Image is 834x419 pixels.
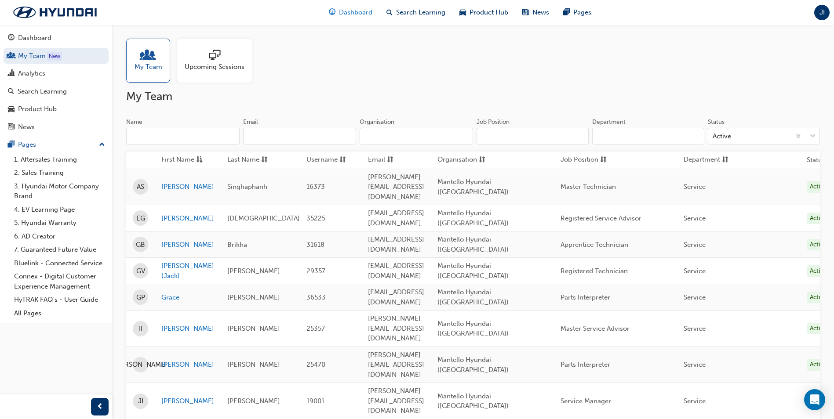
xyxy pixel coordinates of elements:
[561,155,598,166] span: Job Position
[177,39,259,83] a: Upcoming Sessions
[437,155,477,166] span: Organisation
[4,65,109,82] a: Analytics
[810,131,816,142] span: down-icon
[161,324,214,334] a: [PERSON_NAME]
[227,361,280,368] span: [PERSON_NAME]
[4,137,109,153] button: Pages
[306,267,325,275] span: 29357
[477,128,589,144] input: Job Position
[8,105,15,113] span: car-icon
[368,173,424,201] span: [PERSON_NAME][EMAIL_ADDRESS][DOMAIN_NAME]
[573,7,591,18] span: Pages
[227,325,280,332] span: [PERSON_NAME]
[126,128,240,144] input: Name
[592,118,626,126] div: Department
[459,7,466,18] span: car-icon
[227,397,280,405] span: [PERSON_NAME]
[561,397,611,405] span: Service Manager
[368,155,416,166] button: Emailsorting-icon
[136,240,145,250] span: GB
[561,293,610,301] span: Parts Interpreter
[11,216,109,230] a: 5. Hyundai Warranty
[708,118,725,126] div: Status
[368,155,385,166] span: Email
[561,214,641,222] span: Registered Service Advisor
[243,128,357,144] input: Email
[161,155,210,166] button: First Nameasc-icon
[306,155,355,166] button: Usernamesorting-icon
[437,209,509,227] span: Mantello Hyundai ([GEOGRAPHIC_DATA])
[161,155,194,166] span: First Name
[11,153,109,166] a: 1. Aftersales Training
[137,182,144,192] span: AS
[11,270,109,293] a: Connex - Digital Customer Experience Management
[126,118,142,126] div: Name
[306,397,324,405] span: 19001
[684,325,706,332] span: Service
[814,5,830,20] button: JI
[161,240,214,250] a: [PERSON_NAME]
[136,213,145,224] span: EG
[306,183,325,191] span: 16373
[161,182,214,192] a: [PERSON_NAME]
[684,267,706,275] span: Service
[227,241,247,249] span: Brikha
[684,214,706,222] span: Service
[452,4,515,22] a: car-iconProduct Hub
[379,4,452,22] a: search-iconSearch Learning
[18,104,57,114] div: Product Hub
[819,7,825,18] span: JI
[437,155,486,166] button: Organisationsorting-icon
[807,155,825,165] th: Status
[368,209,424,227] span: [EMAIL_ADDRESS][DOMAIN_NAME]
[713,131,731,141] div: Active
[807,181,830,193] div: Active
[114,360,167,370] span: [PERSON_NAME]
[136,266,145,276] span: GV
[437,288,509,306] span: Mantello Hyundai ([GEOGRAPHIC_DATA])
[684,293,706,301] span: Service
[4,3,106,22] img: Trak
[4,30,109,46] a: Dashboard
[329,7,335,18] span: guage-icon
[18,69,45,79] div: Analytics
[4,119,109,135] a: News
[4,101,109,117] a: Product Hub
[185,62,244,72] span: Upcoming Sessions
[339,7,372,18] span: Dashboard
[561,241,628,249] span: Apprentice Technician
[807,292,830,303] div: Active
[396,7,445,18] span: Search Learning
[592,128,704,144] input: Department
[807,213,830,224] div: Active
[437,392,509,410] span: Mantello Hyundai ([GEOGRAPHIC_DATA])
[477,118,510,126] div: Job Position
[11,203,109,217] a: 4. EV Learning Page
[437,178,509,196] span: Mantello Hyundai ([GEOGRAPHIC_DATA])
[8,88,14,96] span: search-icon
[386,7,393,18] span: search-icon
[227,183,267,191] span: Singhaphanh
[684,361,706,368] span: Service
[306,155,338,166] span: Username
[522,7,529,18] span: news-icon
[368,235,424,253] span: [EMAIL_ADDRESS][DOMAIN_NAME]
[136,293,145,303] span: GP
[11,230,109,243] a: 6. AD Creator
[209,50,220,62] span: sessionType_ONLINE_URL-icon
[18,122,35,132] div: News
[368,351,424,379] span: [PERSON_NAME][EMAIL_ADDRESS][DOMAIN_NAME]
[11,293,109,307] a: HyTRAK FAQ's - User Guide
[807,323,830,335] div: Active
[684,183,706,191] span: Service
[227,155,276,166] button: Last Namesorting-icon
[4,28,109,137] button: DashboardMy TeamAnalyticsSearch LearningProduct HubNews
[807,239,830,251] div: Active
[600,155,607,166] span: sorting-icon
[11,256,109,270] a: Bluelink - Connected Service
[243,118,258,126] div: Email
[227,293,280,301] span: [PERSON_NAME]
[8,70,15,78] span: chart-icon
